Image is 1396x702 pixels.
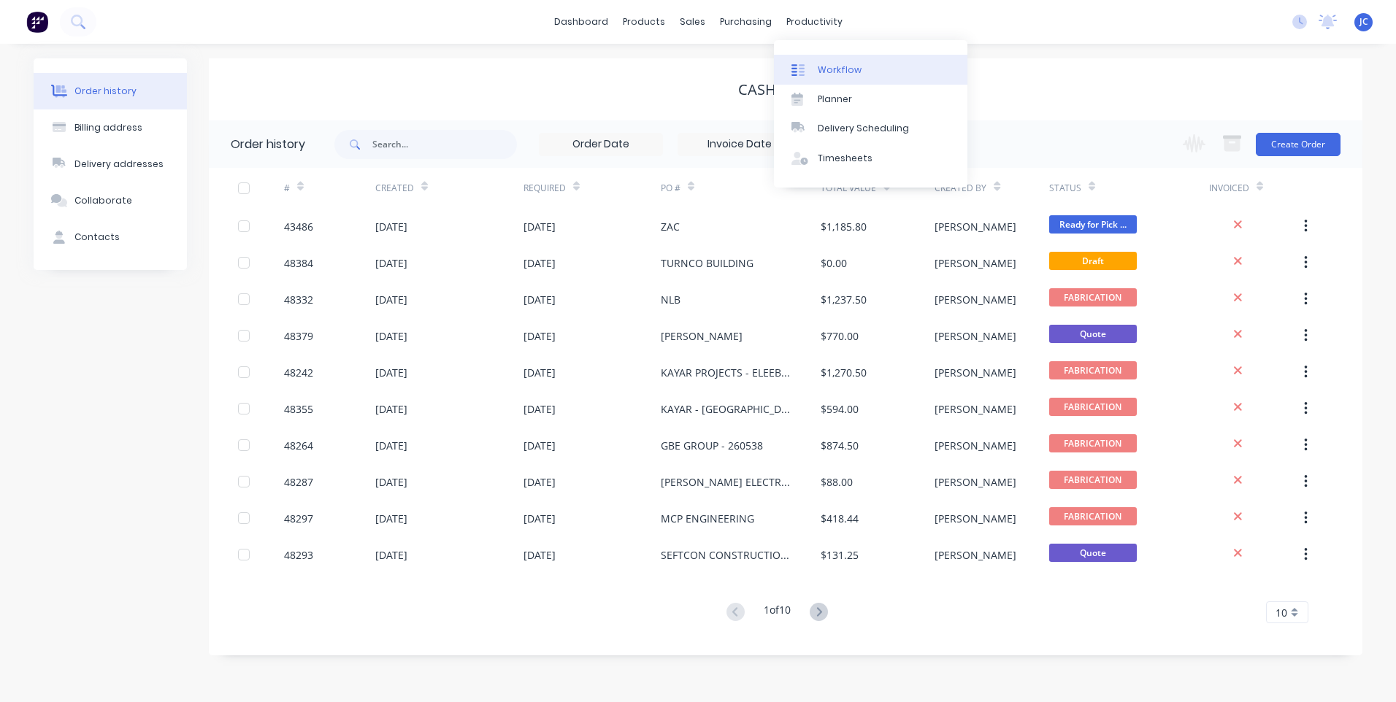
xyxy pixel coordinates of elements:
[774,85,967,114] a: Planner
[74,194,132,207] div: Collaborate
[935,547,1016,563] div: [PERSON_NAME]
[34,146,187,182] button: Delivery addresses
[661,474,791,490] div: [PERSON_NAME] ELECTRICAL
[1049,361,1137,379] span: FABRICATION
[284,219,313,234] div: 43486
[1256,133,1341,156] button: Create Order
[284,438,313,453] div: 48264
[26,11,48,33] img: Factory
[661,292,680,307] div: NLB
[284,547,313,563] div: 48293
[523,328,556,344] div: [DATE]
[1049,215,1137,234] span: Ready for Pick ...
[523,511,556,526] div: [DATE]
[818,152,872,165] div: Timesheets
[821,511,859,526] div: $418.44
[821,438,859,453] div: $874.50
[375,219,407,234] div: [DATE]
[375,182,414,195] div: Created
[818,63,862,77] div: Workflow
[372,130,517,159] input: Search...
[713,11,779,33] div: purchasing
[661,255,753,271] div: TURNCO BUILDING
[821,365,867,380] div: $1,270.50
[284,168,375,208] div: #
[523,292,556,307] div: [DATE]
[34,73,187,109] button: Order history
[821,255,847,271] div: $0.00
[34,109,187,146] button: Billing address
[1049,288,1137,306] span: FABRICATION
[821,547,859,563] div: $131.25
[1276,605,1287,620] span: 10
[935,438,1016,453] div: [PERSON_NAME]
[774,55,967,84] a: Workflow
[540,134,662,155] input: Order Date
[523,474,556,490] div: [DATE]
[774,114,967,143] a: Delivery Scheduling
[1049,544,1137,562] span: Quote
[821,401,859,417] div: $594.00
[523,438,556,453] div: [DATE]
[523,401,556,417] div: [DATE]
[661,219,680,234] div: ZAC
[935,292,1016,307] div: [PERSON_NAME]
[284,255,313,271] div: 48384
[1049,168,1209,208] div: Status
[1359,15,1368,28] span: JC
[523,255,556,271] div: [DATE]
[1049,471,1137,489] span: FABRICATION
[935,511,1016,526] div: [PERSON_NAME]
[284,365,313,380] div: 48242
[547,11,615,33] a: dashboard
[935,168,1048,208] div: Created By
[34,182,187,219] button: Collaborate
[284,182,290,195] div: #
[284,511,313,526] div: 48297
[661,401,791,417] div: KAYAR - [GEOGRAPHIC_DATA]
[821,328,859,344] div: $770.00
[661,511,754,526] div: MCP ENGINEERING
[375,292,407,307] div: [DATE]
[935,255,1016,271] div: [PERSON_NAME]
[523,547,556,563] div: [DATE]
[672,11,713,33] div: sales
[1049,398,1137,416] span: FABRICATION
[523,365,556,380] div: [DATE]
[74,231,120,244] div: Contacts
[375,511,407,526] div: [DATE]
[375,547,407,563] div: [DATE]
[375,168,523,208] div: Created
[1209,182,1249,195] div: Invoiced
[284,328,313,344] div: 48379
[1209,168,1300,208] div: Invoiced
[935,401,1016,417] div: [PERSON_NAME]
[821,219,867,234] div: $1,185.80
[1049,507,1137,525] span: FABRICATION
[818,93,852,106] div: Planner
[523,219,556,234] div: [DATE]
[284,292,313,307] div: 48332
[818,122,909,135] div: Delivery Scheduling
[1049,434,1137,452] span: FABRICATION
[375,365,407,380] div: [DATE]
[774,144,967,173] a: Timesheets
[1049,252,1137,270] span: Draft
[1049,325,1137,343] span: Quote
[661,438,763,453] div: GBE GROUP - 260538
[821,474,853,490] div: $88.00
[284,474,313,490] div: 48287
[779,11,850,33] div: productivity
[678,134,801,155] input: Invoice Date
[74,85,137,98] div: Order history
[284,401,313,417] div: 48355
[615,11,672,33] div: products
[661,182,680,195] div: PO #
[375,255,407,271] div: [DATE]
[375,474,407,490] div: [DATE]
[523,182,566,195] div: Required
[661,328,743,344] div: [PERSON_NAME]
[523,168,661,208] div: Required
[764,602,791,623] div: 1 of 10
[375,328,407,344] div: [DATE]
